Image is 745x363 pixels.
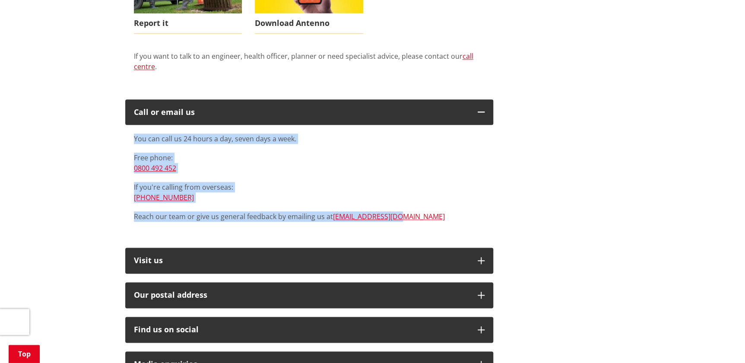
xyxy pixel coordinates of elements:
button: Visit us [125,248,493,274]
span: Download Antenno [255,13,363,33]
p: You can call us 24 hours a day, seven days a week. [134,134,485,144]
p: Visit us [134,256,469,265]
button: Call or email us [125,99,493,125]
div: Call or email us [134,108,469,117]
div: If you want to talk to an engineer, health officer, planner or need specialist advice, please con... [134,51,485,82]
a: [EMAIL_ADDRESS][DOMAIN_NAME] [333,212,445,221]
span: Report it [134,13,242,33]
p: Reach our team or give us general feedback by emailing us at [134,211,485,222]
button: Find us on social [125,317,493,343]
button: Our postal address [125,282,493,308]
h2: Our postal address [134,291,469,299]
a: Top [9,345,40,363]
div: Find us on social [134,325,469,334]
p: If you're calling from overseas: [134,182,485,203]
a: call centre [134,51,473,71]
p: Free phone: [134,153,485,173]
a: [PHONE_NUMBER] [134,193,194,202]
a: 0800 492 452 [134,163,176,173]
iframe: Messenger Launcher [705,327,736,358]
